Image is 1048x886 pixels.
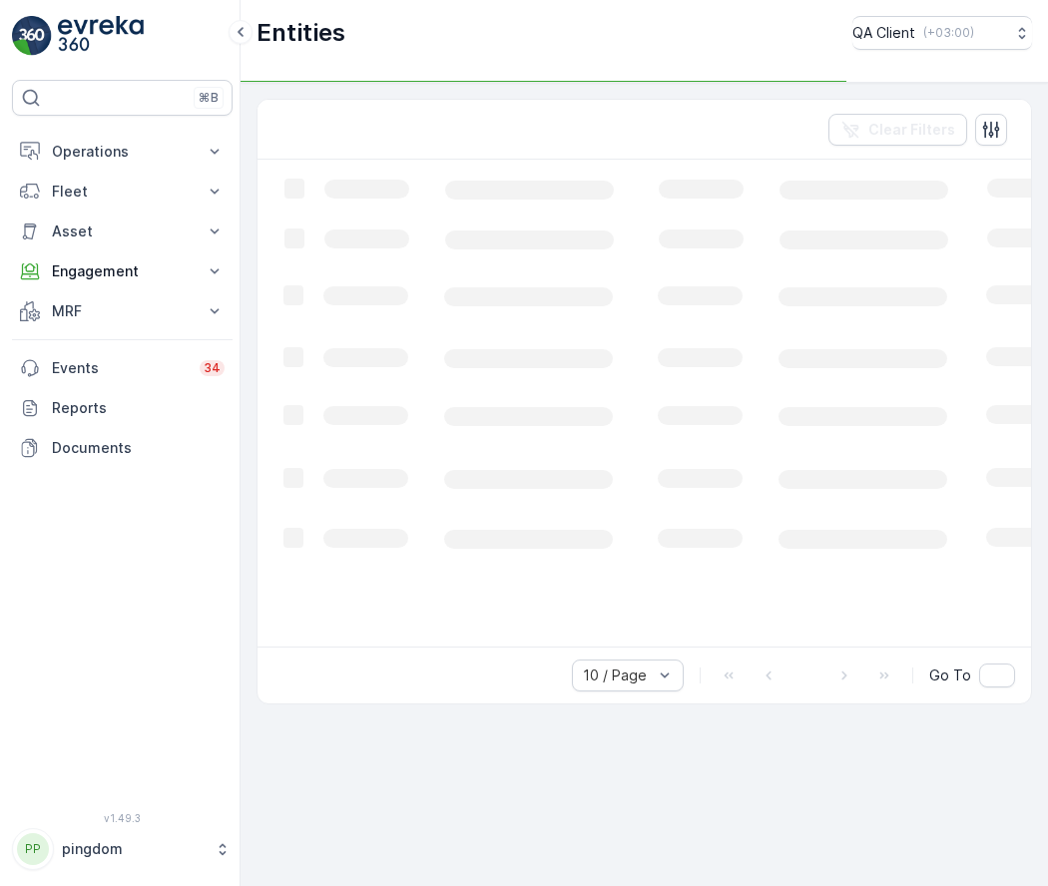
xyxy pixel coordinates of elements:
[199,90,219,106] p: ⌘B
[204,360,221,376] p: 34
[52,398,225,418] p: Reports
[257,17,345,49] p: Entities
[828,114,967,146] button: Clear Filters
[12,828,233,870] button: PPpingdom
[52,221,193,241] p: Asset
[12,291,233,331] button: MRF
[12,812,233,824] span: v 1.49.3
[52,261,193,281] p: Engagement
[12,251,233,291] button: Engagement
[923,25,974,41] p: ( +03:00 )
[852,23,915,43] p: QA Client
[12,388,233,428] a: Reports
[52,438,225,458] p: Documents
[52,301,193,321] p: MRF
[62,839,205,859] p: pingdom
[12,428,233,468] a: Documents
[52,142,193,162] p: Operations
[852,16,1032,50] button: QA Client(+03:00)
[12,172,233,212] button: Fleet
[17,833,49,865] div: PP
[58,16,144,56] img: logo_light-DOdMpM7g.png
[52,358,188,378] p: Events
[12,16,52,56] img: logo
[868,120,955,140] p: Clear Filters
[12,132,233,172] button: Operations
[929,665,971,685] span: Go To
[12,348,233,388] a: Events34
[52,182,193,202] p: Fleet
[12,212,233,251] button: Asset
